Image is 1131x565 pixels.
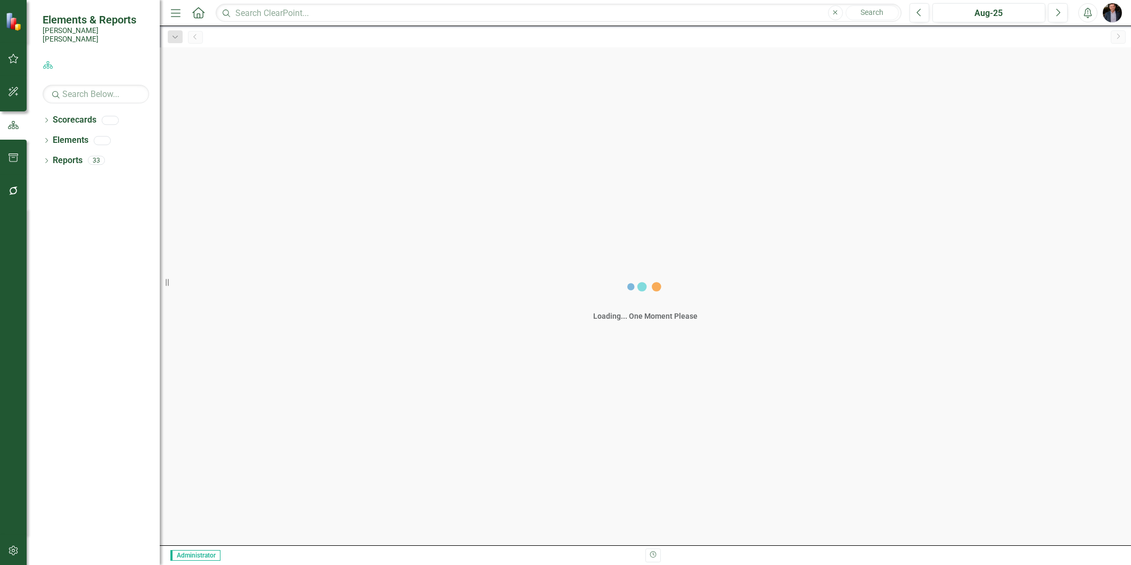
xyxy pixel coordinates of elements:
img: ClearPoint Strategy [5,12,24,31]
span: Elements & Reports [43,13,149,26]
div: 33 [88,156,105,165]
a: Reports [53,155,83,167]
small: [PERSON_NAME] [PERSON_NAME] [43,26,149,44]
a: Elements [53,134,88,147]
button: Search [846,5,899,20]
a: Scorecards [53,114,96,126]
div: Aug-25 [936,7,1042,20]
img: Chris Amodeo [1103,3,1122,22]
div: Loading... One Moment Please [593,311,698,321]
button: Aug-25 [932,3,1045,22]
input: Search ClearPoint... [216,4,901,22]
span: Administrator [170,550,220,561]
input: Search Below... [43,85,149,103]
span: Search [860,8,883,17]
